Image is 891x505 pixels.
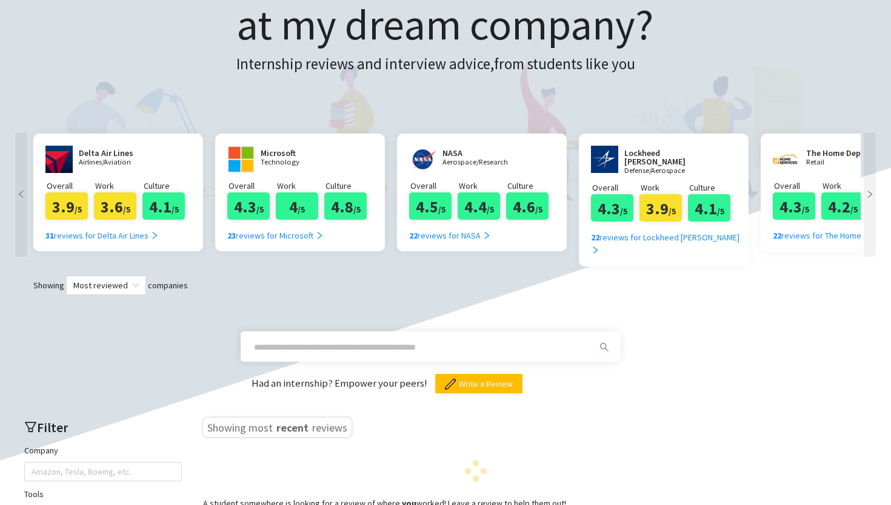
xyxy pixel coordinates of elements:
[620,206,627,217] span: /5
[802,204,809,215] span: /5
[717,206,724,217] span: /5
[591,246,599,254] span: right
[410,179,458,192] p: Overall
[442,149,515,157] h2: NASA
[123,204,130,215] span: /5
[277,179,324,192] p: Work
[641,181,688,194] p: Work
[24,444,58,457] label: Company
[12,276,879,295] div: Showing companies
[487,204,494,215] span: /5
[144,179,191,192] p: Culture
[595,337,614,357] button: search
[172,204,179,215] span: /5
[94,192,136,220] div: 3.6
[79,149,152,157] h2: Delta Air Lines
[324,192,367,220] div: 4.8
[624,167,715,175] p: Defense/Aerospace
[409,229,491,242] div: reviews for NASA
[227,146,255,173] img: www.microsoft.com
[95,179,142,192] p: Work
[458,192,500,220] div: 4.4
[592,181,639,194] p: Overall
[774,179,821,192] p: Overall
[409,146,436,173] img: nasa.gov
[591,222,746,257] a: 22reviews for Lockheed [PERSON_NAME] right
[624,149,715,166] h2: Lockheed [PERSON_NAME]
[591,146,618,173] img: www.lockheedmartin.com
[639,194,682,222] div: 3.9
[261,158,333,166] p: Technology
[850,204,858,215] span: /5
[482,231,491,240] span: right
[353,204,361,215] span: /5
[806,149,879,157] h2: The Home Depot
[689,181,736,194] p: Culture
[591,232,599,243] b: 22
[227,230,236,241] b: 23
[823,179,870,192] p: Work
[459,377,513,390] span: Write a Review
[507,179,555,192] p: Culture
[864,190,876,198] span: right
[773,230,781,241] b: 22
[325,179,373,192] p: Culture
[409,192,452,220] div: 4.5
[45,192,88,220] div: 3.9
[24,418,182,438] h2: Filter
[24,421,37,433] span: filter
[506,192,549,220] div: 4.6
[669,206,676,217] span: /5
[409,230,418,241] b: 22
[79,158,152,166] p: Airlines/Aviation
[45,220,159,242] a: 31reviews for Delta Air Lines right
[150,231,159,240] span: right
[203,418,352,437] h3: Showing most reviews
[142,192,185,220] div: 4.1
[409,220,491,242] a: 22reviews for NASA right
[806,158,879,166] p: Retail
[445,379,456,390] img: pencil.png
[73,276,139,294] span: Most reviewed
[595,342,613,352] span: search
[45,230,54,241] b: 31
[236,52,653,76] h3: Internship reviews and interview advice, from students like you
[591,231,746,257] div: reviews for Lockheed [PERSON_NAME]
[256,204,264,215] span: /5
[535,204,542,215] span: /5
[688,194,730,222] div: 4.1
[47,179,94,192] p: Overall
[227,192,270,220] div: 4.3
[773,192,815,220] div: 4.3
[227,229,324,242] div: reviews for Microsoft
[45,229,159,242] div: reviews for Delta Air Lines
[75,204,82,215] span: /5
[276,192,318,220] div: 4
[438,204,446,215] span: /5
[261,149,333,157] h2: Microsoft
[435,374,522,393] button: Write a Review
[275,419,310,433] span: recent
[315,231,324,240] span: right
[442,158,515,166] p: Aerospace/Research
[821,192,864,220] div: 4.2
[15,190,27,198] span: left
[298,204,305,215] span: /5
[252,376,429,390] span: Had an internship? Empower your peers!
[591,194,633,222] div: 4.3
[459,179,506,192] p: Work
[227,220,324,242] a: 23reviews for Microsoft right
[229,179,276,192] p: Overall
[24,487,44,501] label: Tools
